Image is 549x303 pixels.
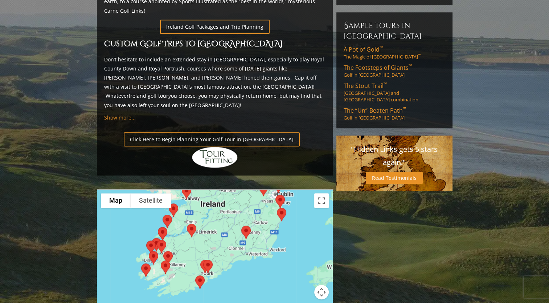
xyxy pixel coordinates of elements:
button: Show street map [101,193,131,208]
a: Click Here to Begin Planning Your Golf Tour in [GEOGRAPHIC_DATA] [124,132,300,146]
p: Don’t hesitate to include an extended stay in [GEOGRAPHIC_DATA], especially to play Royal County ... [104,55,325,110]
button: Map camera controls [314,285,329,299]
sup: ™ [409,63,412,69]
sup: ™ [380,45,383,51]
a: Ireland Golf Packages and Trip Planning [160,20,270,34]
sup: ™ [384,81,387,87]
a: A Pot of Gold™The Magic of [GEOGRAPHIC_DATA]™ [344,45,445,60]
span: The Stout Trail [344,82,387,90]
h6: Sample Tours in [GEOGRAPHIC_DATA] [344,20,445,41]
a: Read Testimonials [366,172,423,184]
p: "Hidden Links gets 5 stars again!" [344,143,445,169]
a: The Footsteps of Giants™Golf in [GEOGRAPHIC_DATA] [344,64,445,78]
a: The Stout Trail™[GEOGRAPHIC_DATA] and [GEOGRAPHIC_DATA] combination [344,82,445,103]
span: The “Un”-Beaten Path [344,106,406,114]
span: The Footsteps of Giants [344,64,412,72]
button: Show satellite imagery [131,193,171,208]
sup: ™ [403,106,406,112]
img: Hidden Links [191,146,238,168]
a: Ireland golf tour [129,92,168,99]
button: Toggle fullscreen view [314,193,329,208]
span: A Pot of Gold [344,45,383,53]
a: Show more... [104,114,136,121]
sup: ™ [418,53,421,58]
a: The “Un”-Beaten Path™Golf in [GEOGRAPHIC_DATA] [344,106,445,121]
h2: Custom Golf Trips to [GEOGRAPHIC_DATA] [104,38,325,50]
